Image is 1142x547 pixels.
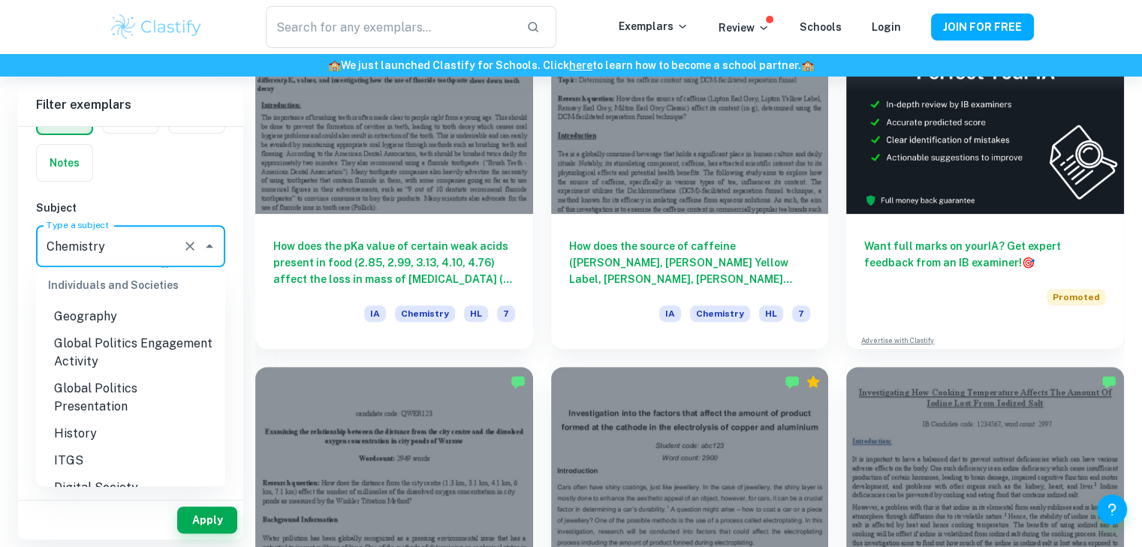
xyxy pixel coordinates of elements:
[872,21,901,33] a: Login
[861,335,934,346] a: Advertise with Clastify
[328,59,341,71] span: 🏫
[801,59,814,71] span: 🏫
[273,238,515,287] h6: How does the pKa value of certain weak acids present in food (2.85, 2.99, 3.13, 4.10, 4.76) affec...
[36,375,225,420] li: Global Politics Presentation
[36,303,225,330] li: Geography
[785,374,800,389] img: Marked
[395,305,455,322] span: Chemistry
[719,20,770,36] p: Review
[690,305,750,322] span: Chemistry
[36,200,225,216] h6: Subject
[1047,289,1106,305] span: Promoted
[266,6,514,48] input: Search for any exemplars...
[179,236,200,257] button: Clear
[36,420,225,447] li: History
[36,474,225,501] li: Digital Society
[659,305,681,322] span: IA
[464,305,488,322] span: HL
[806,374,821,389] div: Premium
[551,6,829,349] a: How does the source of caffeine ([PERSON_NAME], [PERSON_NAME] Yellow Label, [PERSON_NAME], [PERSO...
[199,236,220,257] button: Close
[36,447,225,474] li: ITGS
[1097,494,1127,524] button: Help and Feedback
[792,305,810,322] span: 7
[3,57,1139,74] h6: We just launched Clastify for Schools. Click to learn how to become a school partner.
[364,305,386,322] span: IA
[800,21,842,33] a: Schools
[47,218,109,231] label: Type a subject
[497,305,515,322] span: 7
[846,6,1124,349] a: Want full marks on yourIA? Get expert feedback from an IB examiner!PromotedAdvertise with Clastify
[619,18,689,35] p: Exemplars
[931,14,1034,41] button: JOIN FOR FREE
[1022,257,1035,269] span: 🎯
[18,84,243,126] h6: Filter exemplars
[569,238,811,287] h6: How does the source of caffeine ([PERSON_NAME], [PERSON_NAME] Yellow Label, [PERSON_NAME], [PERSO...
[36,330,225,375] li: Global Politics Engagement Activity
[109,12,204,42] img: Clastify logo
[1101,374,1116,389] img: Marked
[177,506,237,533] button: Apply
[36,267,225,303] div: Individuals and Societies
[511,374,526,389] img: Marked
[864,238,1106,271] h6: Want full marks on your IA ? Get expert feedback from an IB examiner!
[569,59,592,71] a: here
[255,6,533,349] a: How does the pKa value of certain weak acids present in food (2.85, 2.99, 3.13, 4.10, 4.76) affec...
[846,6,1124,214] img: Thumbnail
[37,145,92,181] button: Notes
[759,305,783,322] span: HL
